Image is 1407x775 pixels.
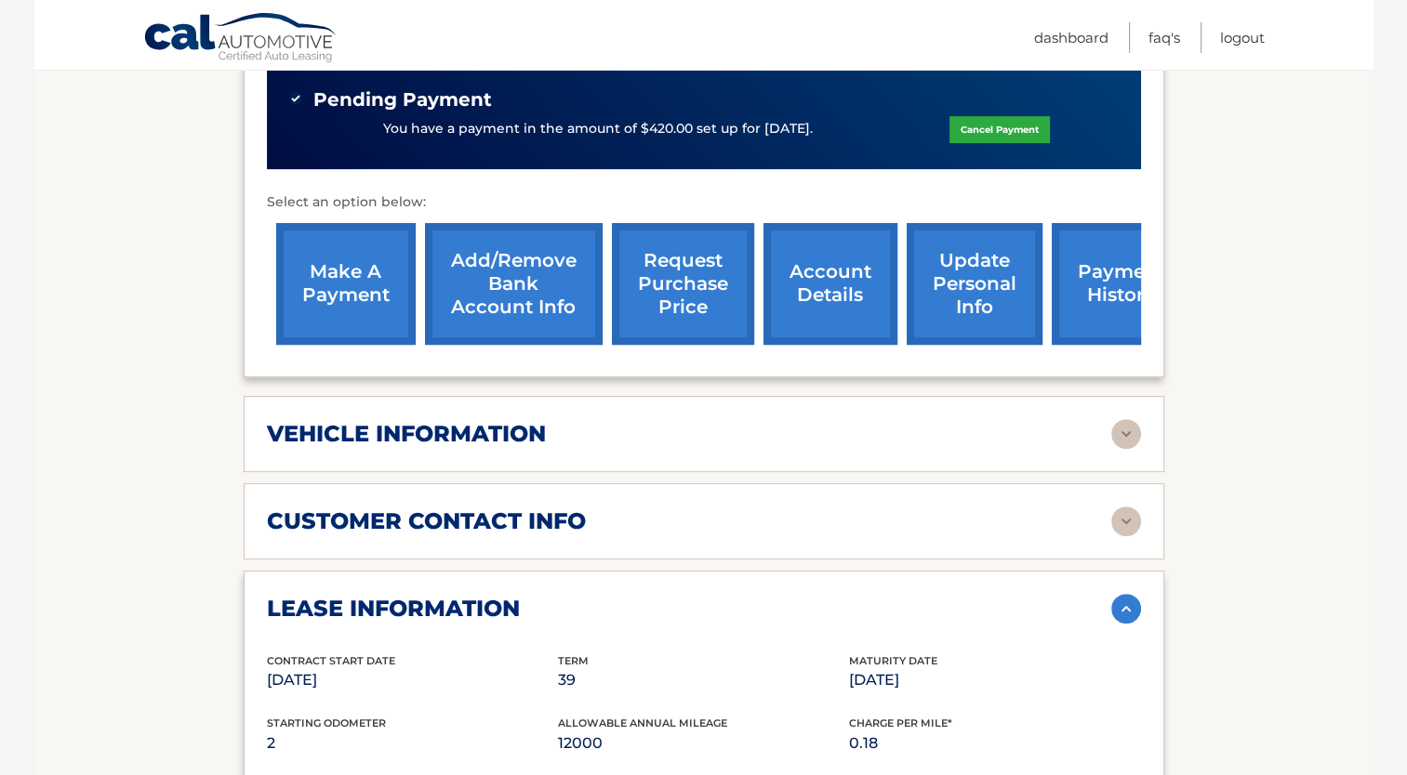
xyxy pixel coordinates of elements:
[558,667,849,693] p: 39
[313,88,492,112] span: Pending Payment
[267,595,520,623] h2: lease information
[1111,594,1141,624] img: accordion-active.svg
[558,654,589,667] span: Term
[267,507,586,535] h2: customer contact info
[143,12,338,66] a: Cal Automotive
[558,716,727,729] span: Allowable Annual Mileage
[558,730,849,756] p: 12000
[1111,506,1141,536] img: accordion-rest.svg
[849,730,1140,756] p: 0.18
[267,730,558,756] p: 2
[267,654,395,667] span: Contract Start Date
[1220,22,1265,53] a: Logout
[276,223,416,345] a: make a payment
[267,191,1141,214] p: Select an option below:
[849,654,937,667] span: Maturity Date
[1034,22,1108,53] a: Dashboard
[267,420,546,448] h2: vehicle information
[383,119,813,139] p: You have a payment in the amount of $420.00 set up for [DATE].
[267,667,558,693] p: [DATE]
[1111,419,1141,449] img: accordion-rest.svg
[289,92,302,105] img: check-green.svg
[849,716,952,729] span: Charge Per Mile*
[763,223,897,345] a: account details
[425,223,603,345] a: Add/Remove bank account info
[949,116,1050,143] a: Cancel Payment
[907,223,1042,345] a: update personal info
[849,667,1140,693] p: [DATE]
[1148,22,1180,53] a: FAQ's
[612,223,754,345] a: request purchase price
[267,716,386,729] span: Starting Odometer
[1052,223,1191,345] a: payment history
